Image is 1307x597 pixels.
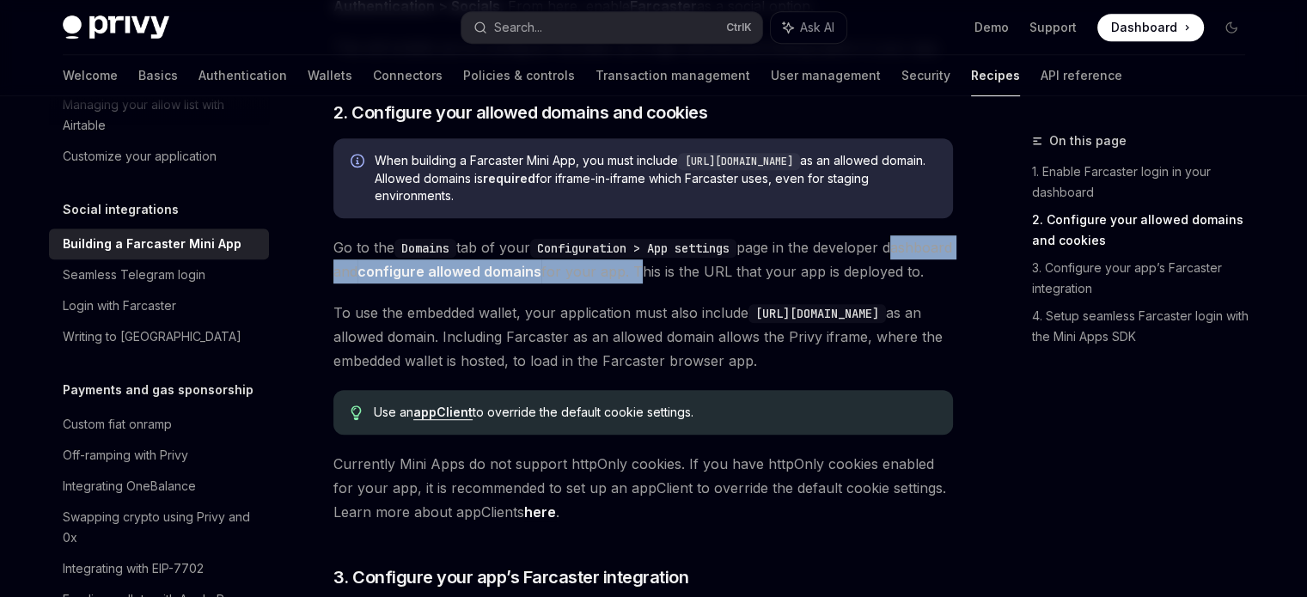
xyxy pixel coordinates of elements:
[49,553,269,584] a: Integrating with EIP-7702
[138,55,178,96] a: Basics
[63,265,205,285] div: Seamless Telegram login
[49,502,269,553] a: Swapping crypto using Privy and 0x
[63,146,217,167] div: Customize your application
[800,19,834,36] span: Ask AI
[63,199,179,220] h5: Social integrations
[373,55,443,96] a: Connectors
[901,55,950,96] a: Security
[63,414,172,435] div: Custom fiat onramp
[771,55,881,96] a: User management
[49,290,269,321] a: Login with Farcaster
[374,404,935,421] span: Use an to override the default cookie settings.
[49,228,269,259] a: Building a Farcaster Mini App
[49,471,269,502] a: Integrating OneBalance
[1218,14,1245,41] button: Toggle dark mode
[1032,302,1259,350] a: 4. Setup seamless Farcaster login with the Mini Apps SDK
[333,452,953,524] span: Currently Mini Apps do not support httpOnly cookies. If you have httpOnly cookies enabled for you...
[530,239,736,258] code: Configuration > App settings
[748,304,886,323] code: [URL][DOMAIN_NAME]
[483,171,535,186] strong: required
[333,101,708,125] span: 2. Configure your allowed domains and cookies
[595,55,750,96] a: Transaction management
[63,55,118,96] a: Welcome
[63,507,259,548] div: Swapping crypto using Privy and 0x
[49,141,269,172] a: Customize your application
[974,19,1009,36] a: Demo
[1032,158,1259,206] a: 1. Enable Farcaster login in your dashboard
[678,153,800,170] code: [URL][DOMAIN_NAME]
[971,55,1020,96] a: Recipes
[63,476,196,496] div: Integrating OneBalance
[461,12,762,43] button: Search...CtrlK
[198,55,287,96] a: Authentication
[1049,131,1127,151] span: On this page
[308,55,352,96] a: Wallets
[49,259,269,290] a: Seamless Telegram login
[1041,55,1122,96] a: API reference
[375,152,936,204] span: When building a Farcaster Mini App, you must include as an allowed domain. Allowed domains is for...
[726,21,752,34] span: Ctrl K
[333,565,689,589] span: 3. Configure your app’s Farcaster integration
[63,326,241,347] div: Writing to [GEOGRAPHIC_DATA]
[413,405,473,420] a: appClient
[494,17,542,38] div: Search...
[63,295,176,316] div: Login with Farcaster
[63,15,169,40] img: dark logo
[63,380,253,400] h5: Payments and gas sponsorship
[357,263,541,281] a: configure allowed domains
[49,409,269,440] a: Custom fiat onramp
[63,445,188,466] div: Off-ramping with Privy
[524,503,556,521] a: here
[333,301,953,373] span: To use the embedded wallet, your application must also include as an allowed domain. Including Fa...
[1032,254,1259,302] a: 3. Configure your app’s Farcaster integration
[1097,14,1204,41] a: Dashboard
[1111,19,1177,36] span: Dashboard
[351,405,363,421] svg: Tip
[394,239,456,258] code: Domains
[1032,206,1259,254] a: 2. Configure your allowed domains and cookies
[49,440,269,471] a: Off-ramping with Privy
[333,235,953,283] span: Go to the tab of your page in the developer dashboard and for your app. This is the URL that your...
[771,12,846,43] button: Ask AI
[63,558,204,579] div: Integrating with EIP-7702
[463,55,575,96] a: Policies & controls
[1029,19,1077,36] a: Support
[351,154,368,171] svg: Info
[49,321,269,352] a: Writing to [GEOGRAPHIC_DATA]
[63,234,241,254] div: Building a Farcaster Mini App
